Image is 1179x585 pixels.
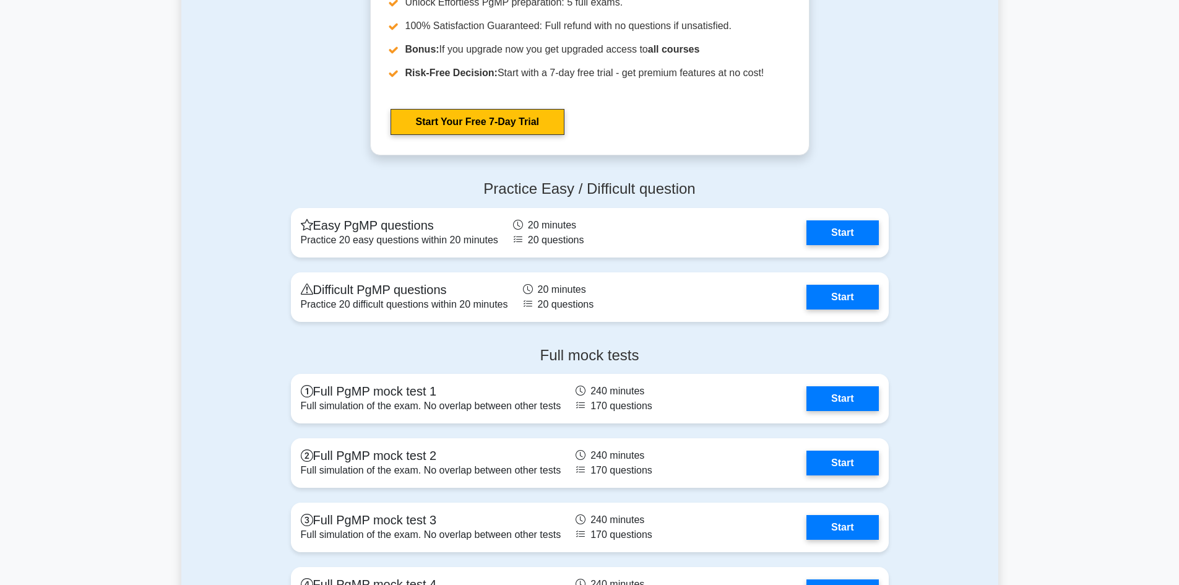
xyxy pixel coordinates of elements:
a: Start [806,451,878,475]
a: Start [806,386,878,411]
h4: Practice Easy / Difficult question [291,180,889,198]
a: Start [806,220,878,245]
h4: Full mock tests [291,347,889,365]
a: Start Your Free 7-Day Trial [391,109,564,135]
a: Start [806,515,878,540]
a: Start [806,285,878,310]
